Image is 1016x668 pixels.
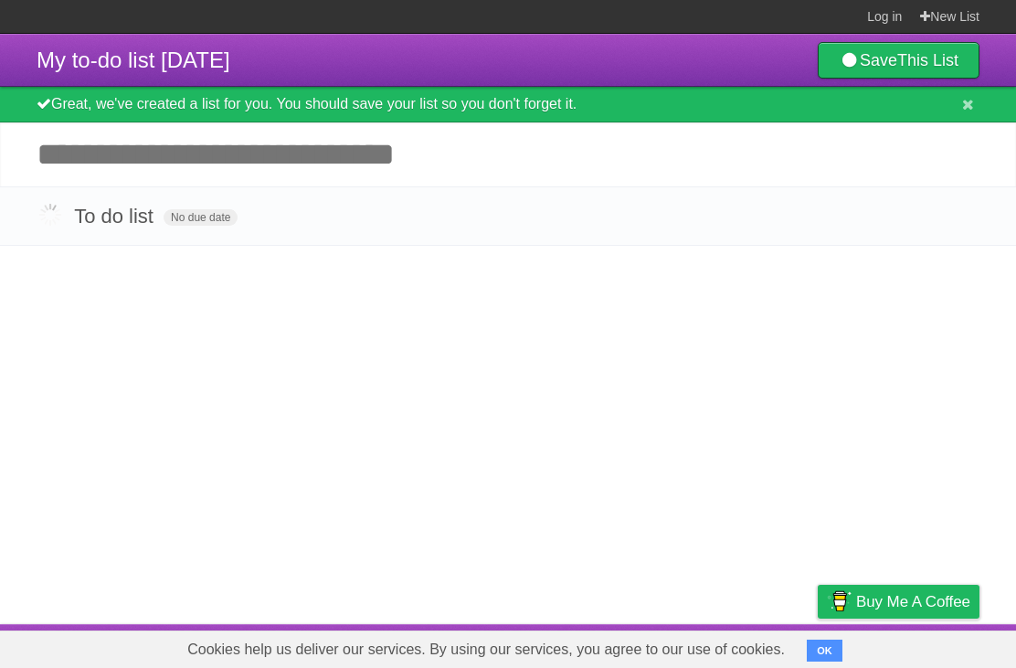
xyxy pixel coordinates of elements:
b: This List [897,51,958,69]
a: Privacy [794,629,841,663]
span: No due date [164,209,238,226]
a: SaveThis List [818,42,979,79]
a: About [575,629,613,663]
a: Terms [732,629,772,663]
span: To do list [74,205,158,228]
span: Buy me a coffee [856,586,970,618]
a: Developers [635,629,709,663]
label: Done [37,201,64,228]
button: OK [807,640,842,662]
span: Cookies help us deliver our services. By using our services, you agree to our use of cookies. [169,631,803,668]
img: Buy me a coffee [827,586,852,617]
span: My to-do list [DATE] [37,48,230,72]
a: Suggest a feature [864,629,979,663]
a: Buy me a coffee [818,585,979,619]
